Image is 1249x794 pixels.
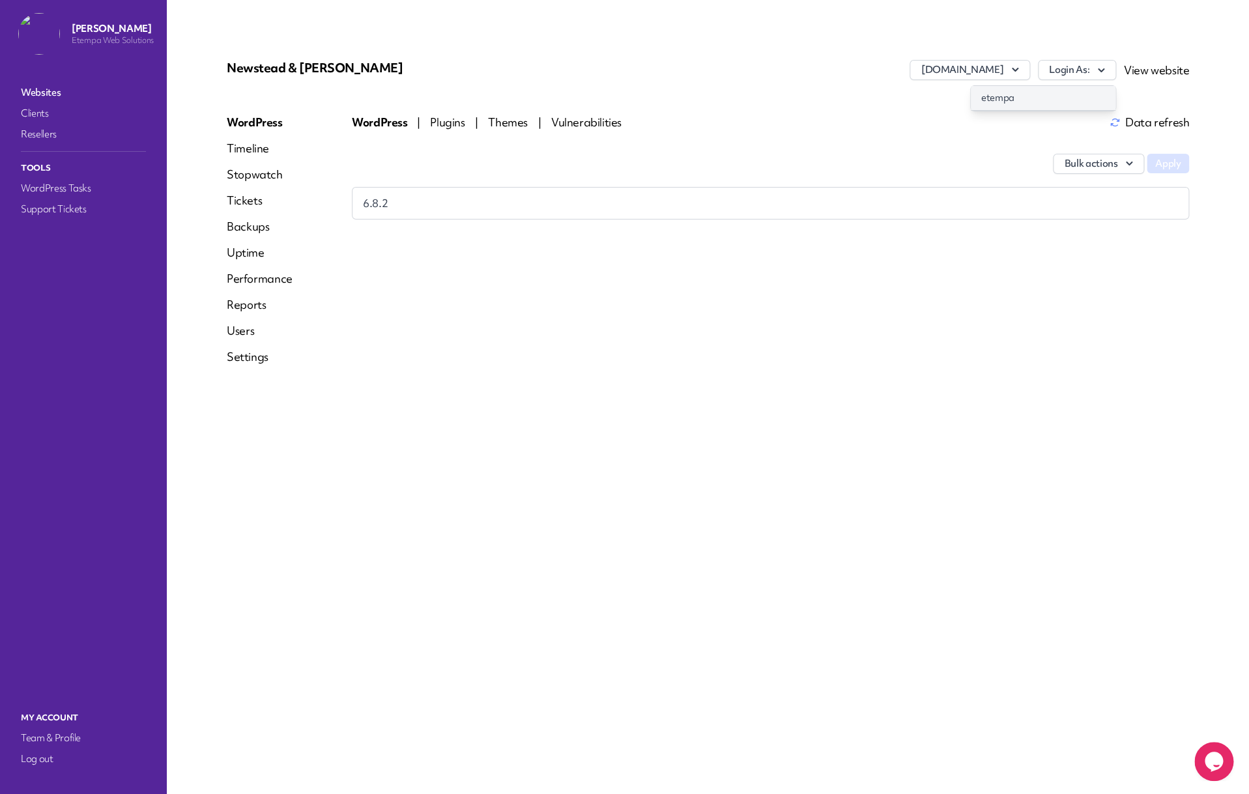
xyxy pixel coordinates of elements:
span: Themes [488,115,530,130]
a: Resellers [18,125,149,143]
a: Log out [18,750,149,768]
a: Timeline [227,141,293,156]
button: Apply [1147,154,1189,173]
p: Tools [18,160,149,177]
span: Vulnerabilities [551,115,622,130]
a: WordPress [227,115,293,130]
a: Performance [227,271,293,287]
a: Settings [227,349,293,365]
p: Etempa Web Solutions [72,35,154,46]
a: Uptime [227,245,293,261]
span: WordPress [352,115,409,130]
span: 6.8.2 [363,195,388,211]
a: etempa [971,86,1115,110]
a: WordPress Tasks [18,179,149,197]
span: | [538,115,541,130]
a: Stopwatch [227,167,293,182]
p: My Account [18,709,149,726]
p: Newstead & [PERSON_NAME] [227,60,547,76]
span: Data refresh [1110,117,1189,128]
a: Users [227,323,293,339]
span: Plugins [430,115,467,130]
iframe: chat widget [1194,742,1236,781]
span: | [417,115,420,130]
a: Reports [227,297,293,313]
button: Login As: [1038,60,1116,80]
a: Websites [18,83,149,102]
button: [DOMAIN_NAME] [910,60,1029,80]
a: Clients [18,104,149,122]
a: Support Tickets [18,200,149,218]
a: View website [1124,63,1189,78]
button: Bulk actions [1053,154,1144,174]
span: | [475,115,478,130]
a: Team & Profile [18,729,149,747]
a: Backups [227,219,293,234]
p: [PERSON_NAME] [72,22,154,35]
a: Tickets [227,193,293,208]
